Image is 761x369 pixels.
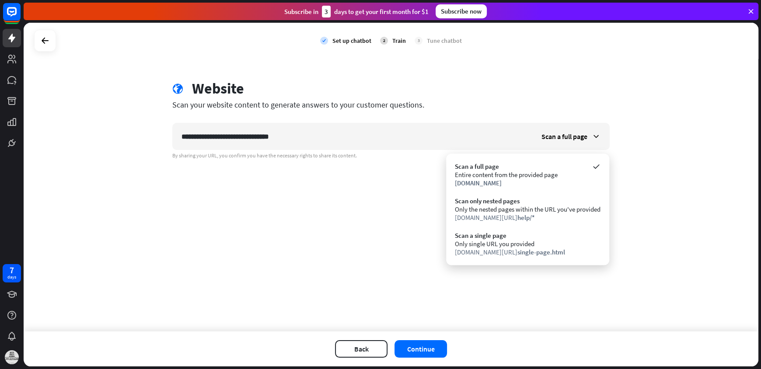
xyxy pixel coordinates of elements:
[427,37,462,45] div: Tune chatbot
[10,266,14,274] div: 7
[455,197,600,205] div: Scan only nested pages
[320,37,328,45] i: check
[172,100,610,110] div: Scan your website content to generate answers to your customer questions.
[455,162,600,171] div: Scan a full page
[455,179,502,187] span: [DOMAIN_NAME]
[436,4,487,18] div: Subscribe now
[455,240,600,248] div: Only single URL you provided
[284,6,429,17] div: Subscribe in days to get your first month for $1
[517,213,535,222] span: help/*
[394,340,447,358] button: Continue
[3,264,21,282] a: 7 days
[455,171,600,179] div: Entire content from the provided page
[415,37,422,45] div: 3
[335,340,387,358] button: Back
[455,205,600,213] div: Only the nested pages within the URL you've provided
[392,37,406,45] div: Train
[455,213,600,222] div: [DOMAIN_NAME][URL]
[517,248,565,256] span: single-page.html
[192,80,244,97] div: Website
[322,6,331,17] div: 3
[455,248,600,256] div: [DOMAIN_NAME][URL]
[332,37,371,45] div: Set up chatbot
[172,152,610,159] div: By sharing your URL, you confirm you have the necessary rights to share its content.
[7,3,33,30] button: Open LiveChat chat widget
[455,231,600,240] div: Scan a single page
[7,274,16,280] div: days
[541,132,587,141] span: Scan a full page
[172,84,183,94] i: globe
[380,37,388,45] div: 2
